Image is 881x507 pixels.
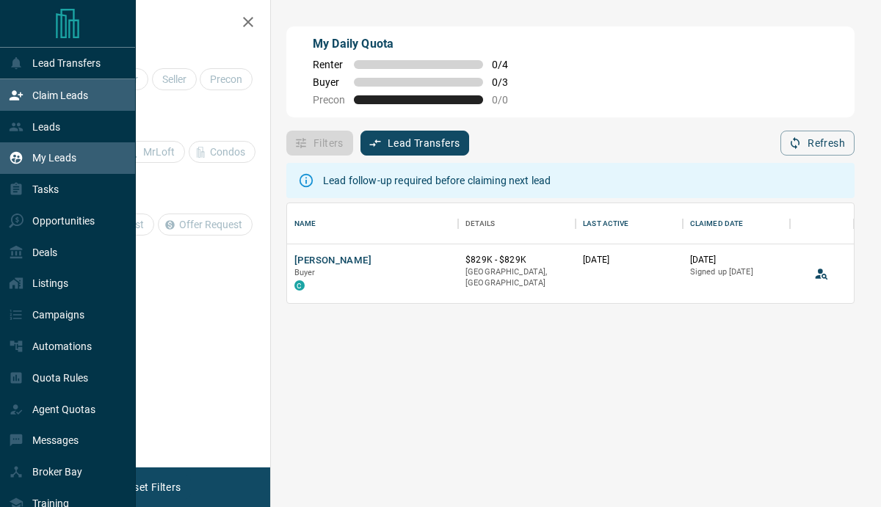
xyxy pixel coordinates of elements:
div: Name [287,203,458,244]
div: Name [294,203,316,244]
div: Details [465,203,495,244]
button: Refresh [780,131,855,156]
p: My Daily Quota [313,35,524,53]
div: Last Active [576,203,683,244]
span: Buyer [294,268,316,277]
p: $829K - $829K [465,254,568,266]
span: 0 / 4 [492,59,524,70]
div: Details [458,203,576,244]
span: Buyer [313,76,345,88]
button: [PERSON_NAME] [294,254,371,268]
button: Lead Transfers [360,131,470,156]
button: Reset Filters [112,475,190,500]
p: [DATE] [690,254,783,266]
span: Precon [313,94,345,106]
svg: View Lead [814,266,829,281]
h2: Filters [47,15,255,32]
div: condos.ca [294,280,305,291]
span: Renter [313,59,345,70]
p: Signed up [DATE] [690,266,783,278]
p: [DATE] [583,254,675,266]
span: 0 / 3 [492,76,524,88]
div: Last Active [583,203,628,244]
div: Lead follow-up required before claiming next lead [323,167,551,194]
button: View Lead [811,263,833,285]
span: 0 / 0 [492,94,524,106]
div: Claimed Date [690,203,744,244]
p: [GEOGRAPHIC_DATA], [GEOGRAPHIC_DATA] [465,266,568,289]
div: Claimed Date [683,203,790,244]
